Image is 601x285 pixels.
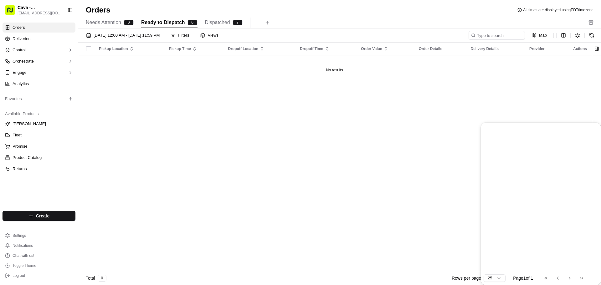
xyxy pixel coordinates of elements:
p: Rows per page [452,275,481,281]
a: [PERSON_NAME] [5,121,73,127]
button: Settings [3,231,75,240]
button: Filters [168,31,192,40]
a: Analytics [3,79,75,89]
div: No results. [81,68,589,73]
span: Analytics [13,81,29,87]
span: Control [13,47,26,53]
span: [PERSON_NAME] [13,121,46,127]
div: Dropoff Location [228,46,290,51]
button: Fleet [3,130,75,140]
a: Returns [5,166,73,172]
button: Create [3,211,75,221]
div: Order Details [419,46,461,51]
span: Views [208,33,218,38]
span: Dispatched [205,19,230,26]
span: Promise [13,144,28,149]
button: Log out [3,271,75,280]
span: Notifications [13,243,33,248]
span: Chat with us! [13,253,34,258]
input: Type to search [469,31,525,40]
div: 0 [124,20,134,25]
span: [DATE] 12:00 AM - [DATE] 11:59 PM [94,33,160,38]
div: Available Products [3,109,75,119]
div: Favorites [3,94,75,104]
button: Cava - [GEOGRAPHIC_DATA] [18,4,64,11]
button: Orchestrate [3,56,75,66]
button: [DATE] 12:00 AM - [DATE] 11:59 PM [83,31,162,40]
div: Provider [529,46,563,51]
span: Needs Attention [86,19,121,26]
button: Product Catalog [3,153,75,163]
a: Fleet [5,132,73,138]
span: Orders [13,25,25,30]
span: Log out [13,273,25,278]
button: Returns [3,164,75,174]
button: Refresh [587,31,596,40]
span: Returns [13,166,27,172]
button: Promise [3,141,75,151]
span: Ready to Dispatch [141,19,185,26]
h1: Orders [86,5,110,15]
div: Order Value [361,46,408,51]
button: Engage [3,68,75,78]
span: Settings [13,233,26,238]
div: Dropoff Time [300,46,351,51]
div: Actions [573,46,587,51]
a: Product Catalog [5,155,73,160]
a: Promise [5,144,73,149]
div: Filters [178,33,189,38]
div: Pickup Time [169,46,218,51]
a: Orders [3,23,75,33]
div: Delivery Details [470,46,519,51]
span: Map [539,33,547,38]
div: Total [86,275,106,282]
span: All times are displayed using EDT timezone [523,8,593,13]
div: Pickup Location [99,46,159,51]
button: Views [198,31,221,40]
div: 8 [233,20,243,25]
div: 0 [187,20,198,25]
button: Map [527,32,551,39]
span: Fleet [13,132,22,138]
span: Engage [13,70,27,75]
a: Deliveries [3,34,75,44]
button: Toggle Theme [3,261,75,270]
button: Chat with us! [3,251,75,260]
button: [EMAIL_ADDRESS][DOMAIN_NAME] [18,11,64,16]
button: Cava - [GEOGRAPHIC_DATA][EMAIL_ADDRESS][DOMAIN_NAME] [3,3,65,18]
div: 0 [98,275,107,282]
span: Deliveries [13,36,30,42]
button: [PERSON_NAME] [3,119,75,129]
span: Toggle Theme [13,263,36,268]
span: Orchestrate [13,59,34,64]
button: Control [3,45,75,55]
button: Notifications [3,241,75,250]
span: Product Catalog [13,155,42,160]
span: Create [36,213,50,219]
